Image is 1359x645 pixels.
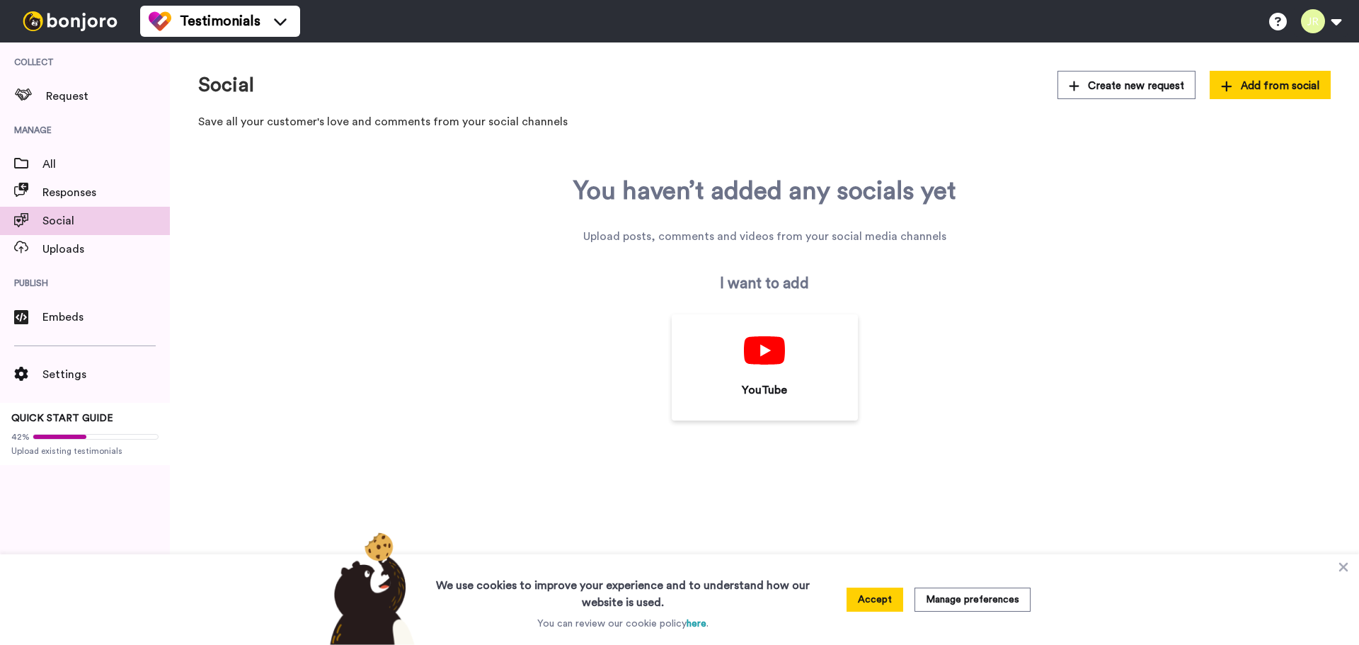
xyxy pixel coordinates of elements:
[914,588,1031,612] button: Manage preferences
[42,156,170,173] span: All
[11,445,159,457] span: Upload existing testimonials
[17,11,123,31] img: bj-logo-header-white.svg
[149,10,171,33] img: tm-color.svg
[11,413,113,423] span: QUICK START GUIDE
[1210,71,1331,99] button: Add from social
[46,88,170,105] span: Request
[1221,79,1319,93] span: Add from social
[744,336,784,365] img: youtube.svg
[537,617,709,631] p: You can review our cookie policy .
[583,228,946,245] div: Upload posts, comments and videos from your social media channels
[1057,71,1196,99] button: Create new request
[11,431,30,443] span: 42%
[847,588,903,612] button: Accept
[317,532,422,645] img: bear-with-cookie.png
[720,273,809,295] div: I want to add
[198,74,254,96] h1: Social
[42,184,170,201] span: Responses
[422,569,824,611] h3: We use cookies to improve your experience and to understand how our website is used.
[198,113,1331,130] p: Save all your customer's love and comments from your social channels
[42,309,170,326] span: Embeds
[687,619,706,629] a: here
[42,241,170,258] span: Uploads
[42,212,170,229] span: Social
[693,382,837,399] div: YouTube
[573,177,956,205] div: You haven’t added any socials yet
[1069,79,1185,93] span: Create new request
[180,11,260,31] span: Testimonials
[42,366,170,383] span: Settings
